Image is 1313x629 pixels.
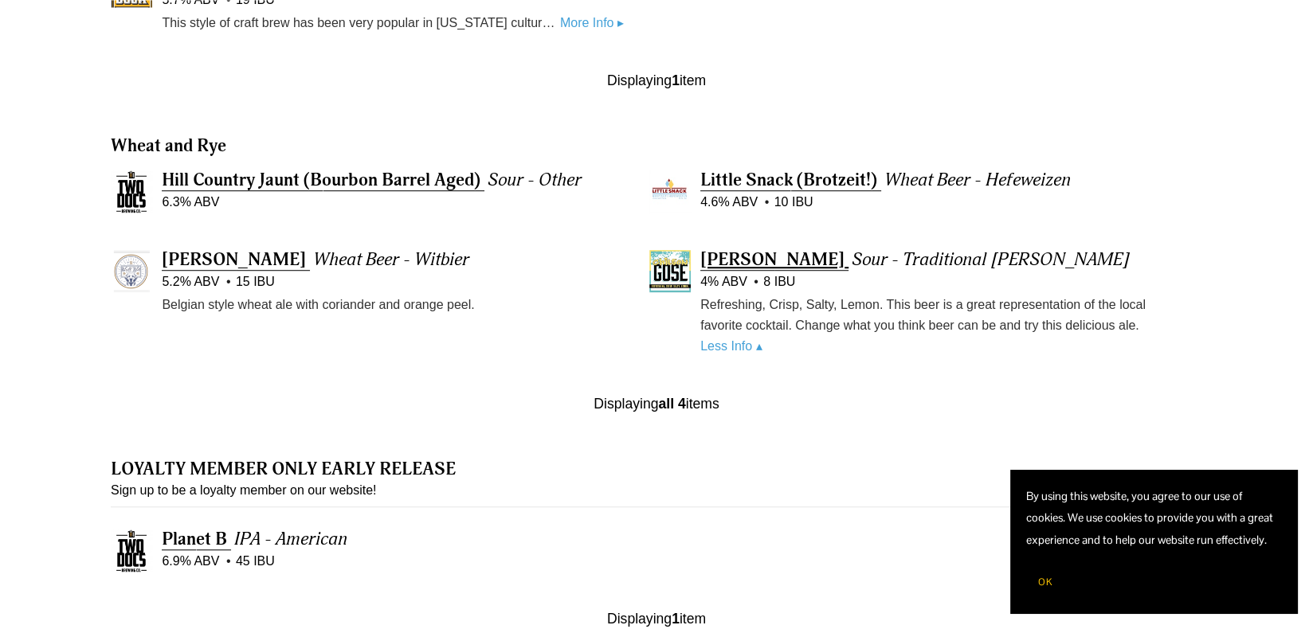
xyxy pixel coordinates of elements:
[162,295,624,315] p: Belgian style wheat ale with coriander and orange peel.
[162,169,480,191] span: Hill Country Jaunt (Bourbon Barrel Aged)
[700,169,881,191] a: Little Snack (Brotzeit!)
[672,72,680,88] b: 1
[162,248,306,271] span: [PERSON_NAME]
[99,609,1214,628] div: Displaying item
[162,272,219,291] span: 5.2% ABV
[313,248,469,271] span: Wheat Beer - Witbier
[700,339,762,353] a: Less Info
[884,169,1071,191] span: Wheat Beer - Hefeweizen
[1038,576,1052,588] span: OK
[700,169,877,191] span: Little Snack (Brotzeit!)
[162,169,484,191] a: Hill Country Jaunt (Bourbon Barrel Aged)
[99,394,1214,413] div: Displaying items
[226,552,275,571] span: 45 IBU
[488,169,582,191] span: Sour - Other
[162,248,310,271] a: [PERSON_NAME]
[1010,470,1297,613] section: Cookie banner
[700,295,1162,335] p: Refreshing, Crisp, Salty, Lemon. This beer is a great representation of the local favorite cockta...
[658,396,685,412] b: all 4
[226,272,275,291] span: 15 IBU
[99,71,1214,90] div: Displaying item
[111,529,152,571] img: Planet B
[162,528,227,550] span: Planet B
[765,193,813,212] span: 10 IBU
[700,193,758,212] span: 4.6% ABV
[111,250,152,291] img: Walt Wit
[234,528,347,550] span: IPA - American
[111,135,1202,158] h3: Wheat and Rye
[700,248,849,271] a: [PERSON_NAME]
[1026,567,1064,597] button: OK
[754,272,795,291] span: 8 IBU
[1026,486,1281,551] p: By using this website, you agree to our use of cookies. We use cookies to provide you with a grea...
[162,528,231,550] a: Planet B
[852,248,1130,271] span: Sour - Traditional [PERSON_NAME]
[162,193,219,212] span: 6.3% ABV
[111,481,1202,507] p: Sign up to be a loyalty member on our website!
[649,170,691,212] img: Little Snack (Brotzeit!)
[162,13,559,33] p: This style of craft brew has been very popular in [US_STATE] culture for years and is our West [U...
[700,248,845,271] span: [PERSON_NAME]
[672,611,680,627] b: 1
[162,552,219,571] span: 6.9% ABV
[649,250,691,291] img: Chilton Gose
[111,458,1202,481] h3: LOYALTY MEMBER ONLY EARLY RELEASE
[560,13,624,33] a: More Info
[700,272,747,291] span: 4% ABV
[111,170,152,212] img: Hill Country Jaunt (Bourbon Barrel Aged)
